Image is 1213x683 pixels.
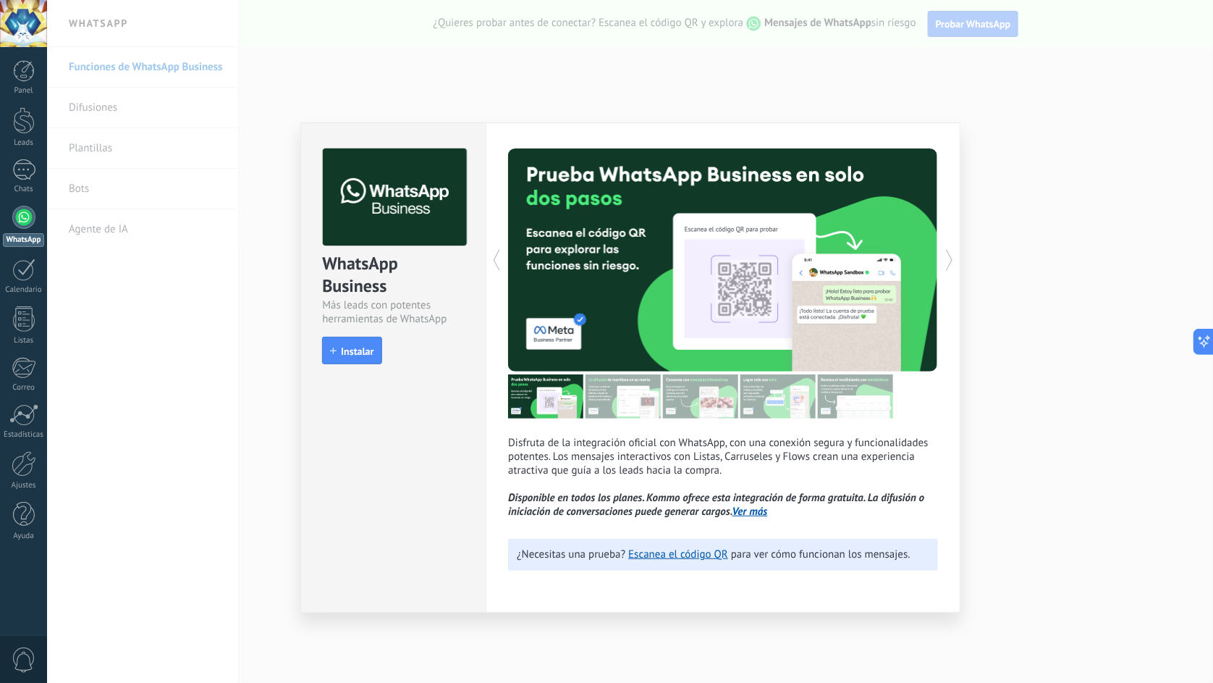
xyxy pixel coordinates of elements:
[323,148,467,246] img: logo_main.png
[3,285,45,295] div: Calendario
[3,86,45,96] div: Panel
[517,548,625,561] span: ¿Necesitas una prueba?
[732,505,768,519] a: Ver más
[322,252,465,298] div: WhatsApp Business
[586,374,661,419] img: tour_image_cc27419dad425b0ae96c2716632553fa.png
[3,233,44,247] div: WhatsApp
[3,185,45,194] div: Chats
[3,138,45,148] div: Leads
[740,374,816,419] img: tour_image_62c9952fc9cf984da8d1d2aa2c453724.png
[3,481,45,490] div: Ajustes
[3,336,45,345] div: Listas
[3,383,45,393] div: Correo
[731,548,910,561] span: para ver cómo funcionan los mensajes.
[663,374,738,419] img: tour_image_1009fe39f4f058b759f0df5a2b7f6f06.png
[341,346,373,356] span: Instalar
[508,374,583,419] img: tour_image_7a4924cebc22ed9e3259523e50fe4fd6.png
[508,436,938,519] p: Disfruta de la integración oficial con WhatsApp, con una conexión segura y funcionalidades potent...
[3,532,45,541] div: Ayuda
[322,298,465,326] div: Más leads con potentes herramientas de WhatsApp
[322,337,381,364] button: Instalar
[628,548,728,561] a: Escanea el código QR
[508,491,924,519] i: Disponible en todos los planes. Kommo ofrece esta integración de forma gratuita. La difusión o in...
[818,374,893,419] img: tour_image_cc377002d0016b7ebaeb4dbe65cb2175.png
[3,430,45,440] div: Estadísticas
